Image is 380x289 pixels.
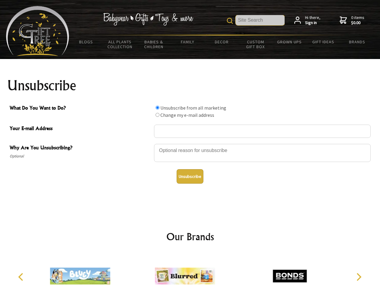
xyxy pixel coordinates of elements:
[160,112,214,118] label: Change my e-mail address
[177,169,203,184] button: Unsubscribe
[156,106,159,110] input: What Do You Want to Do?
[154,125,371,138] input: Your E-mail Address
[10,144,151,153] span: Why Are You Unsubscribing?
[340,15,364,26] a: 0 items$0.00
[351,20,364,26] strong: $0.00
[137,36,171,53] a: Babies & Children
[352,270,365,284] button: Next
[103,36,137,53] a: All Plants Collection
[10,153,151,160] span: Optional
[294,15,320,26] a: Hi there,Sign in
[305,15,320,26] span: Hi there,
[305,20,320,26] strong: Sign in
[10,104,151,113] span: What Do You Want to Do?
[103,13,193,26] img: Babywear - Gifts - Toys & more
[171,36,205,48] a: Family
[154,144,371,162] textarea: Why Are You Unsubscribing?
[15,270,28,284] button: Previous
[227,18,233,24] img: product search
[205,36,239,48] a: Decor
[69,36,103,48] a: BLOGS
[239,36,273,53] a: Custom Gift Box
[12,229,368,244] h2: Our Brands
[272,36,306,48] a: Grown Ups
[10,125,151,133] span: Your E-mail Address
[160,105,226,111] label: Unsubscribe from all marketing
[236,15,285,25] input: Site Search
[306,36,340,48] a: Gift Ideas
[7,78,373,93] h1: Unsubscribe
[156,113,159,117] input: What Do You Want to Do?
[351,15,364,26] span: 0 items
[340,36,374,48] a: Brands
[6,6,69,56] img: Babyware - Gifts - Toys and more...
